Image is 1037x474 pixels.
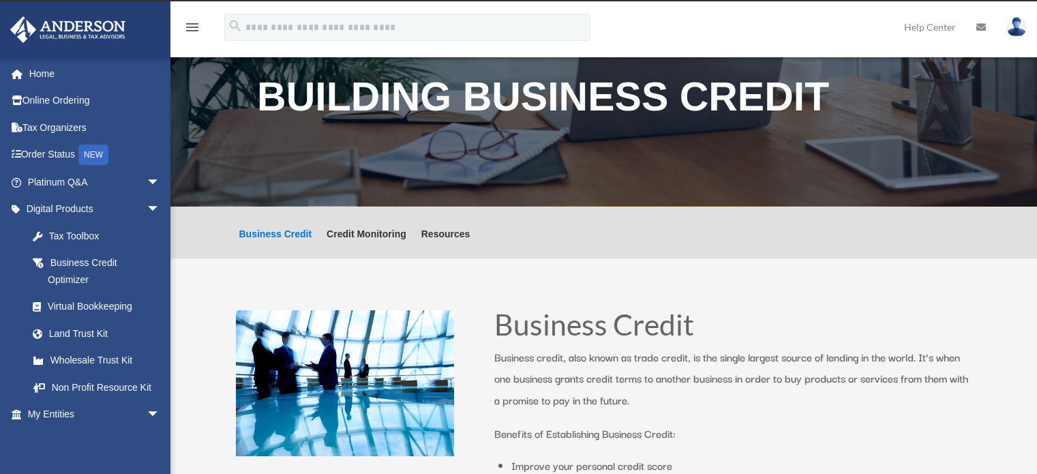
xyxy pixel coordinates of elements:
[494,310,972,346] h1: Business Credit
[48,325,164,342] div: Land Trust Kit
[19,347,181,374] a: Wholesale Trust Kit
[19,374,181,401] a: Non Profit Resource Kit
[147,168,174,196] span: arrow_drop_down
[48,379,164,396] div: Non Profit Resource Kit
[10,114,181,141] a: Tax Organizers
[10,87,181,115] a: Online Ordering
[1006,17,1027,37] img: User Pic
[239,229,312,258] a: Business Credit
[78,145,108,165] div: NEW
[10,401,181,428] a: My Entitiesarrow_drop_down
[184,24,200,35] a: menu
[421,229,470,258] a: Resources
[19,293,181,321] a: Virtual Bookkeeping
[19,250,174,293] a: Business Credit Optimizer
[494,423,972,445] p: Benefits of Establishing Business Credit:
[257,77,950,124] h1: Building Business Credit
[184,19,200,35] i: menu
[19,320,181,347] a: Land Trust Kit
[10,196,181,223] a: Digital Productsarrow_drop_down
[327,229,406,258] a: Credit Monitoring
[10,428,181,455] a: My [PERSON_NAME] Teamarrow_drop_down
[147,428,174,456] span: arrow_drop_down
[236,310,454,456] img: business people talking in office
[48,228,164,245] div: Tax Toolbox
[48,254,157,288] div: Business Credit Optimizer
[494,346,972,424] p: Business credit, also known as trade credit, is the single largest source of lending in the world...
[19,222,181,250] a: Tax Toolbox
[147,196,174,224] span: arrow_drop_down
[48,352,164,369] div: Wholesale Trust Kit
[10,168,181,196] a: Platinum Q&Aarrow_drop_down
[48,298,164,315] div: Virtual Bookkeeping
[228,18,243,33] i: search
[147,401,174,429] span: arrow_drop_down
[10,141,181,169] a: Order StatusNEW
[10,60,181,87] a: Home
[6,16,130,43] img: Anderson Advisors Platinum Portal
